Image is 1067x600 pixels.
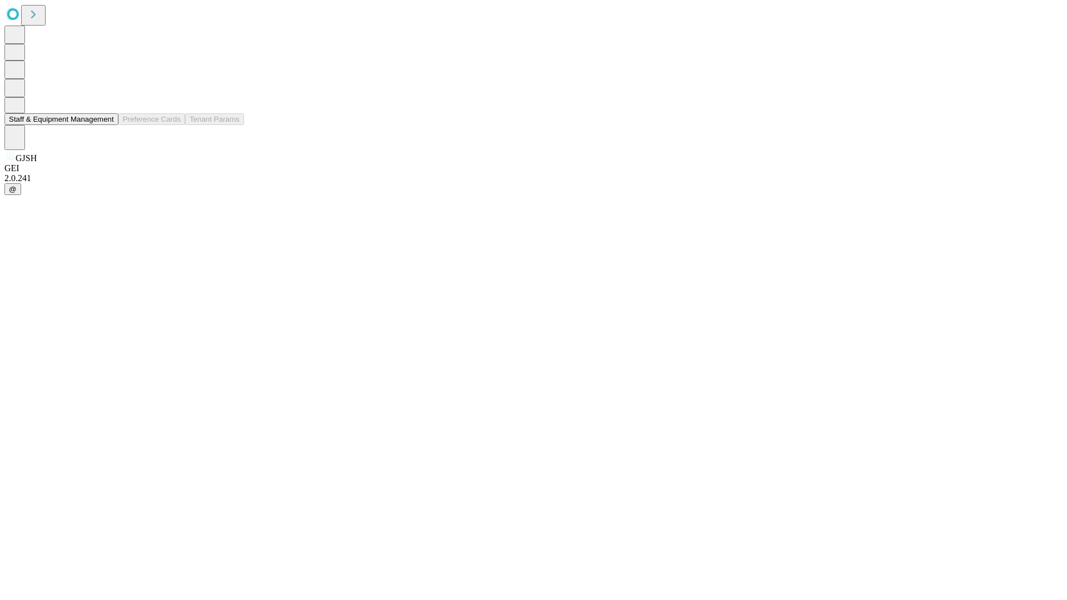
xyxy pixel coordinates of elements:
[16,153,37,163] span: GJSH
[4,113,118,125] button: Staff & Equipment Management
[185,113,244,125] button: Tenant Params
[9,185,17,193] span: @
[118,113,185,125] button: Preference Cards
[4,173,1063,183] div: 2.0.241
[4,163,1063,173] div: GEI
[4,183,21,195] button: @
